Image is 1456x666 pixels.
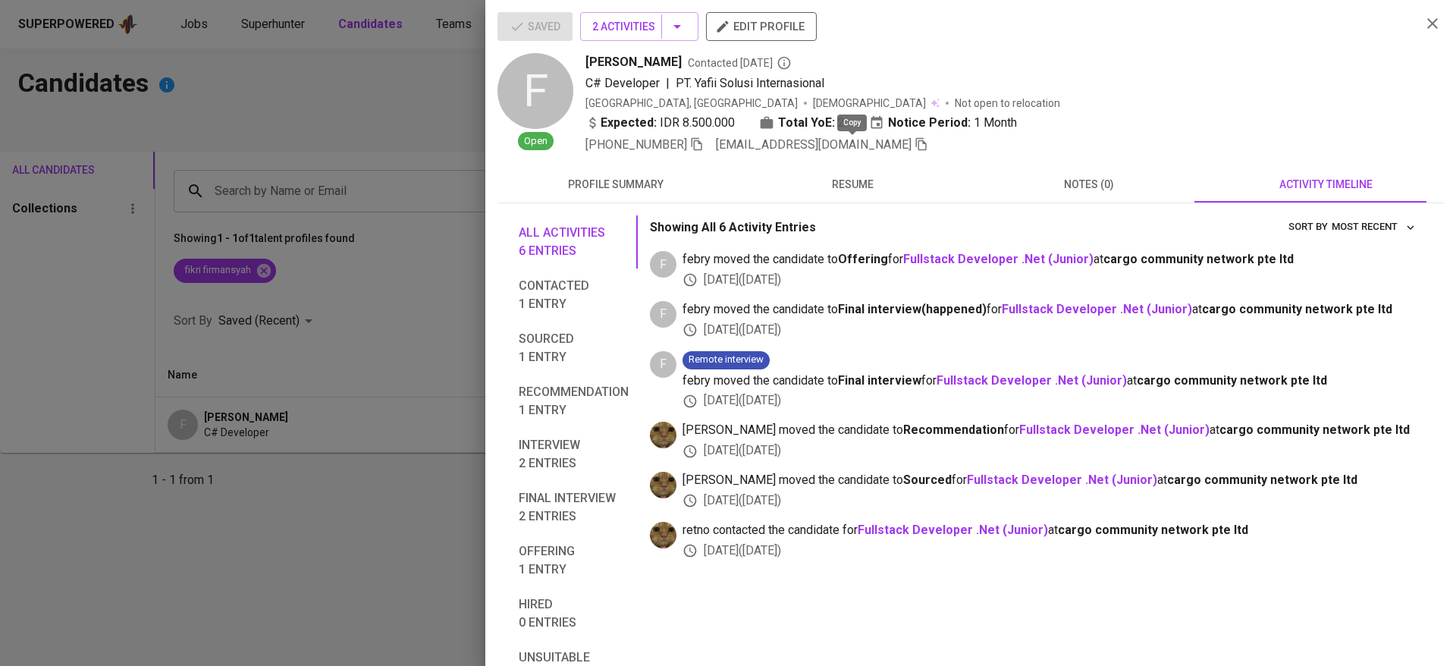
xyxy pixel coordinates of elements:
[1019,423,1210,437] a: Fullstack Developer .Net (Junior)
[519,436,629,473] span: Interview 2 entries
[682,251,1420,269] span: febry moved the candidate to for at
[858,523,1048,537] a: Fullstack Developer .Net (Junior)
[1328,215,1420,239] button: sort by
[777,55,792,71] svg: By Batam recruiter
[601,114,657,132] b: Expected:
[967,473,1157,487] a: Fullstack Developer .Net (Junior)
[650,218,816,237] p: Showing All 6 Activity Entries
[650,251,676,278] div: F
[1219,423,1410,437] span: cargo community network pte ltd
[650,522,676,548] img: ec6c0910-f960-4a00-a8f8-c5744e41279e.jpg
[1058,523,1248,537] span: cargo community network pte ltd
[903,423,1004,437] b: Recommendation
[585,137,687,152] span: [PHONE_NUMBER]
[1137,373,1327,388] span: cargo community network pte ltd
[682,353,770,367] span: Remote interview
[869,114,1017,132] div: 1 Month
[1103,252,1294,266] span: cargo community network pte ltd
[650,472,676,498] img: ec6c0910-f960-4a00-a8f8-c5744e41279e.jpg
[682,442,1420,460] div: [DATE] ( [DATE] )
[519,595,629,632] span: Hired 0 entries
[888,114,971,132] b: Notice Period:
[778,114,835,132] b: Total YoE:
[585,114,735,132] div: IDR 8.500.000
[519,489,629,526] span: Final interview 2 entries
[838,114,845,132] span: 2
[716,137,912,152] span: [EMAIL_ADDRESS][DOMAIN_NAME]
[682,272,1420,289] div: [DATE] ( [DATE] )
[650,301,676,328] div: F
[585,96,798,111] div: [GEOGRAPHIC_DATA], [GEOGRAPHIC_DATA]
[682,542,1420,560] div: [DATE] ( [DATE] )
[519,383,629,419] span: Recommendation 1 entry
[743,175,962,194] span: resume
[682,422,1420,439] span: [PERSON_NAME] moved the candidate to for at
[682,522,1420,539] span: retno contacted the candidate for at
[507,175,725,194] span: profile summary
[718,17,805,36] span: edit profile
[682,322,1420,339] div: [DATE] ( [DATE] )
[688,55,792,71] span: Contacted [DATE]
[838,373,921,388] b: Final interview
[592,17,686,36] span: 2 Activities
[682,492,1420,510] div: [DATE] ( [DATE] )
[838,302,987,316] b: Final interview ( happened )
[650,351,676,378] div: F
[676,76,824,90] span: PT. Yafii Solusi Internasional
[813,96,928,111] span: [DEMOGRAPHIC_DATA]
[1216,175,1435,194] span: activity timeline
[682,392,1420,410] div: [DATE] ( [DATE] )
[580,12,698,41] button: 2 Activities
[937,373,1127,388] a: Fullstack Developer .Net (Junior)
[980,175,1198,194] span: notes (0)
[706,20,817,32] a: edit profile
[497,53,573,129] div: F
[955,96,1060,111] p: Not open to relocation
[585,53,682,71] span: [PERSON_NAME]
[682,372,1420,390] span: febry moved the candidate to for at
[519,277,629,313] span: Contacted 1 entry
[838,252,888,266] b: Offering
[518,134,554,149] span: Open
[706,12,817,41] button: edit profile
[519,542,629,579] span: Offering 1 entry
[585,76,660,90] span: C# Developer
[903,473,952,487] b: Sourced
[903,252,1094,266] a: Fullstack Developer .Net (Junior)
[1167,473,1357,487] span: cargo community network pte ltd
[519,224,629,260] span: All activities 6 entries
[1332,218,1416,236] span: Most Recent
[666,74,670,93] span: |
[519,330,629,366] span: Sourced 1 entry
[650,422,676,448] img: ec6c0910-f960-4a00-a8f8-c5744e41279e.jpg
[1002,302,1192,316] a: Fullstack Developer .Net (Junior)
[682,301,1420,319] span: febry moved the candidate to for at
[682,472,1420,489] span: [PERSON_NAME] moved the candidate to for at
[1202,302,1392,316] span: cargo community network pte ltd
[1288,221,1328,232] span: sort by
